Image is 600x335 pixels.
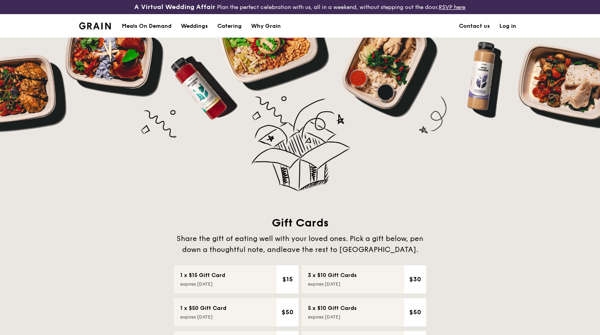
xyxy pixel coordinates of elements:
a: GrainGrain [79,14,111,37]
div: 3 x $10 Gift Cards [308,272,357,279]
a: RSVP here [439,4,465,11]
div: Weddings [181,14,208,38]
h3: A Virtual Wedding Affair [134,3,215,11]
div: expires [DATE] [180,314,213,320]
a: Log in [495,14,521,38]
div: Meals On Demand [122,14,172,38]
div: Catering [217,14,242,38]
div: 5 x $10 Gift Cards [308,304,357,312]
h1: Gift Cards [173,216,427,230]
div: $50 [407,304,423,320]
div: 1 x $50 Gift Card [180,304,226,312]
a: Why Grain [246,14,286,38]
h2: Share the gift of eating well with your loved ones. Pick a gift below, pen down a thoughtful note... [173,233,427,255]
img: Grain [79,22,111,29]
div: $15 [280,272,295,287]
div: expires [DATE] [308,281,340,287]
div: Plan the perfect celebration with us, all in a weekend, without stepping out the door. [100,3,500,11]
div: $30 [407,272,423,287]
div: expires [DATE] [180,281,213,287]
a: Catering [213,14,246,38]
div: Why Grain [251,14,281,38]
span: leave the rest to [GEOGRAPHIC_DATA]. [281,245,418,254]
a: Weddings [176,14,213,38]
a: Contact us [454,14,495,38]
div: 1 x $15 Gift Card [180,272,225,279]
div: $50 [280,304,295,320]
div: expires [DATE] [308,314,340,320]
